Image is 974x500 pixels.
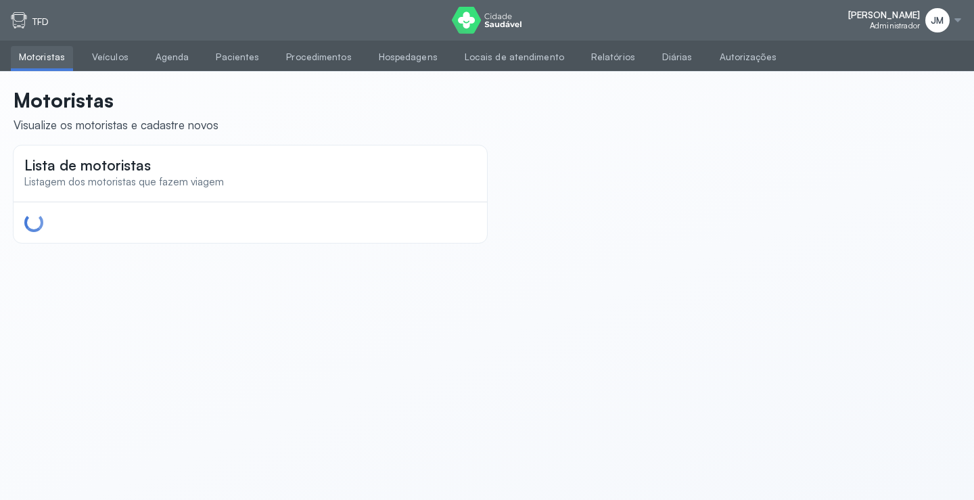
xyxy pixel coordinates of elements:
[452,7,521,34] img: logo do Cidade Saudável
[11,46,73,68] a: Motoristas
[371,46,446,68] a: Hospedagens
[278,46,359,68] a: Procedimentos
[14,118,218,132] div: Visualize os motoristas e cadastre novos
[147,46,198,68] a: Agenda
[654,46,701,68] a: Diárias
[870,21,920,30] span: Administrador
[931,15,944,26] span: JM
[11,12,27,28] img: tfd.svg
[32,16,49,28] p: TFD
[24,156,151,174] span: Lista de motoristas
[712,46,785,68] a: Autorizações
[84,46,137,68] a: Veículos
[24,175,224,188] span: Listagem dos motoristas que fazem viagem
[208,46,267,68] a: Pacientes
[14,88,218,112] p: Motoristas
[457,46,572,68] a: Locais de atendimento
[848,9,920,21] span: [PERSON_NAME]
[583,46,643,68] a: Relatórios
